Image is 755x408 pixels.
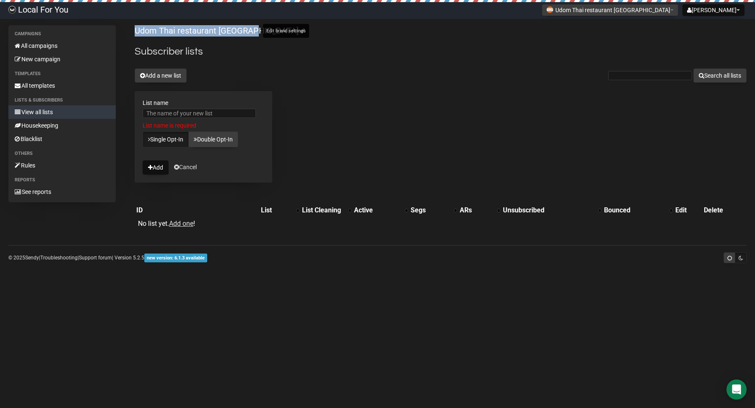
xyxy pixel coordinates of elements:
[602,204,674,216] th: Bounced: No sort applied, activate to apply an ascending sort
[8,95,116,105] li: Lists & subscribers
[8,132,116,146] a: Blacklist
[8,29,116,39] li: Campaigns
[188,131,238,147] a: Double Opt-In
[411,206,450,214] div: Segs
[144,254,207,262] span: new version: 6.1.3 available
[25,255,39,261] a: Sendy
[79,255,112,261] a: Support forum
[169,220,193,228] a: Add one
[704,206,745,214] div: Delete
[8,253,207,262] p: © 2025 | | | Version 5.2.5
[263,24,309,38] div: Edit brand settings
[8,6,16,13] img: d61d2441668da63f2d83084b75c85b29
[460,206,493,214] div: ARs
[8,149,116,159] li: Others
[354,206,401,214] div: Active
[302,206,344,214] div: List Cleaning
[352,204,409,216] th: Active: No sort applied, activate to apply an ascending sort
[501,204,602,216] th: Unsubscribed: No sort applied, activate to apply an ascending sort
[261,206,292,214] div: List
[135,26,304,36] a: Udom Thai restaurant [GEOGRAPHIC_DATA]
[8,52,116,66] a: New campaign
[174,164,197,170] a: Cancel
[409,204,458,216] th: Segs: No sort applied, activate to apply an ascending sort
[300,204,352,216] th: List Cleaning: No sort applied, activate to apply an ascending sort
[702,204,747,216] th: Delete: No sort applied, sorting is disabled
[8,159,116,172] a: Rules
[135,204,259,216] th: ID: No sort applied, sorting is disabled
[604,206,665,214] div: Bounced
[726,379,747,400] div: Open Intercom Messenger
[135,44,747,59] h2: Subscriber lists
[143,109,256,118] input: The name of your new list
[135,216,259,231] td: No list yet. !
[503,206,594,214] div: Unsubscribed
[458,204,502,216] th: ARs: No sort applied, activate to apply an ascending sort
[135,68,187,83] button: Add a new list
[547,6,553,13] img: 993.png
[143,99,264,107] label: List name
[8,175,116,185] li: Reports
[682,4,745,16] button: [PERSON_NAME]
[693,68,747,83] button: Search all lists
[144,255,207,261] a: new version: 6.1.3 available
[143,131,189,147] a: Single Opt-In
[136,206,258,214] div: ID
[259,204,300,216] th: List: No sort applied, activate to apply an ascending sort
[8,79,116,92] a: All templates
[143,160,169,175] button: Add
[674,204,702,216] th: Edit: No sort applied, sorting is disabled
[8,69,116,79] li: Templates
[8,105,116,119] a: View all lists
[8,185,116,199] a: See reports
[675,206,700,214] div: Edit
[8,39,116,52] a: All campaigns
[8,119,116,132] a: Housekeeping
[40,255,78,261] a: Troubleshooting
[143,122,264,129] label: List name is required
[542,4,678,16] button: Udom Thai restaurant [GEOGRAPHIC_DATA]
